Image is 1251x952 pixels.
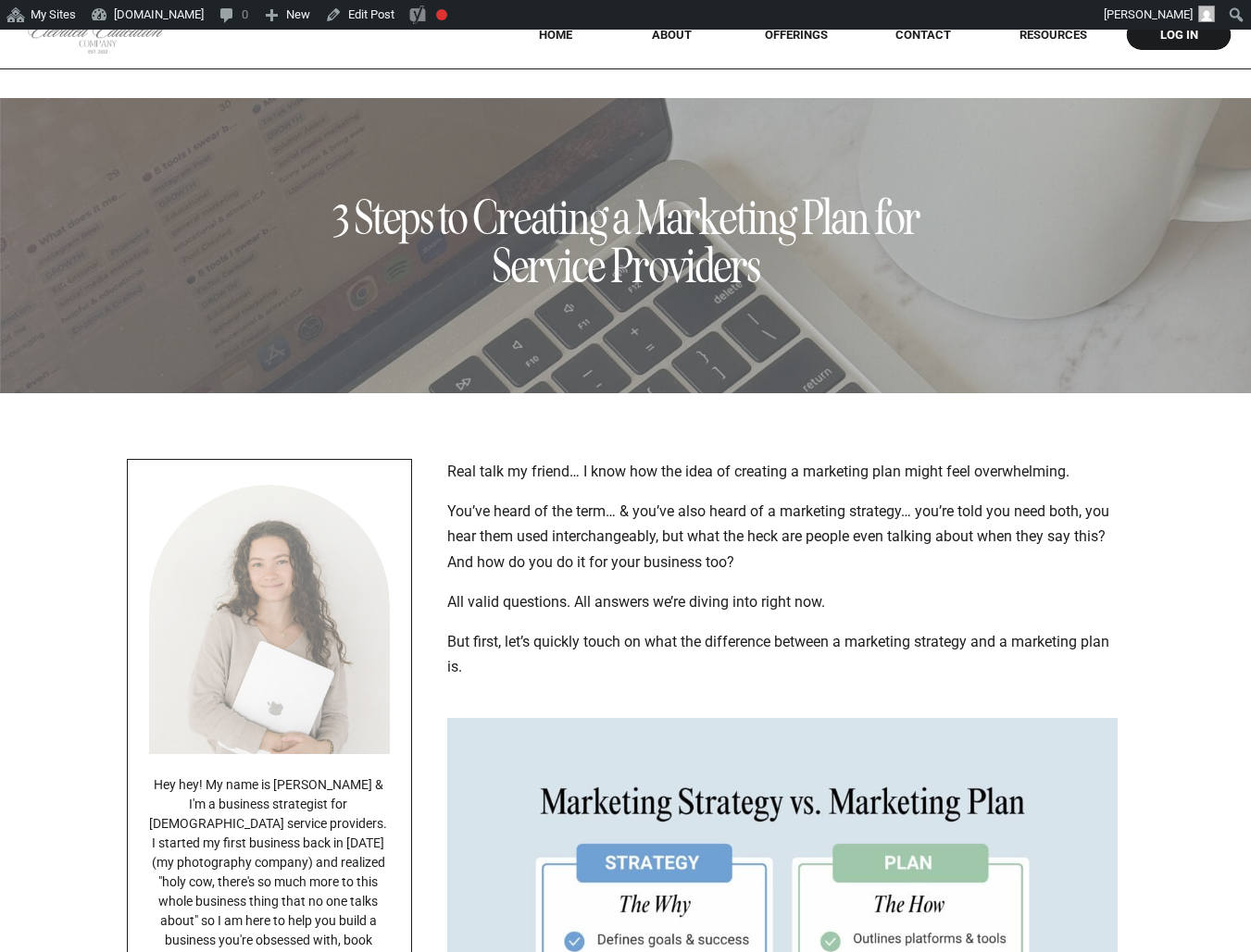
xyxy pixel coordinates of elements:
a: RESOURCES [994,28,1112,42]
a: offerings [738,28,854,42]
p: Real talk my friend… I know how the idea of creating a marketing plan might feel overwhelming. [447,459,1118,484]
div: Focus keyphrase not set [436,9,447,20]
a: HOME [514,28,596,42]
a: About [639,28,705,42]
p: All valid questions. All answers we’re diving into right now. [447,589,1118,614]
a: log in [1143,28,1215,42]
span: [PERSON_NAME] [1104,7,1193,21]
p: But first, let’s quickly touch on what the difference between a marketing strategy and a marketin... [447,629,1118,679]
a: Contact [882,28,964,42]
h1: 3 Steps to Creating a Marketing Plan for Service Providers [278,194,975,291]
p: You’ve heard of the term… & you’ve also heard of a marketing strategy… you’re told you need both,... [447,499,1118,575]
